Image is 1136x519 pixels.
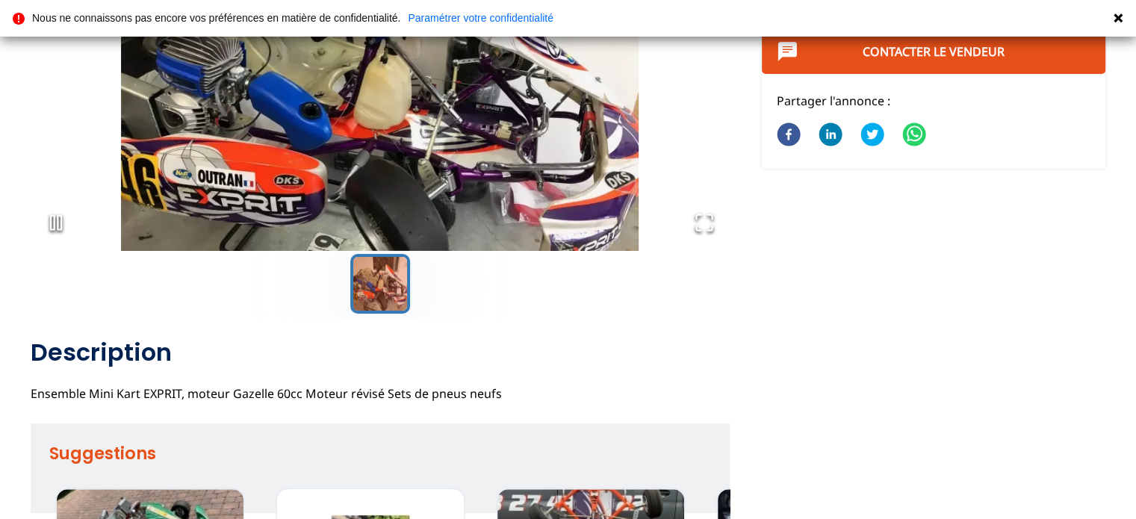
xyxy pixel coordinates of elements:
[860,113,884,158] button: twitter
[31,197,81,250] button: Play or Pause Slideshow
[31,338,730,401] div: Ensemble Mini Kart EXPRIT, moteur Gazelle 60cc Moteur révisé Sets de pneus neufs
[350,254,410,314] button: Go to Slide 1
[408,13,553,23] a: Paramétrer votre confidentialité
[31,338,730,367] h2: Description
[863,43,1005,60] a: Contacter le vendeur
[902,113,926,158] button: whatsapp
[31,254,730,314] div: Thumbnail Navigation
[762,29,1106,74] button: Contacter le vendeur
[777,93,1091,109] p: Partager l'annonce :
[32,13,400,23] p: Nous ne connaissons pas encore vos préférences en matière de confidentialité.
[679,197,730,250] button: Open Fullscreen
[49,438,730,468] h2: Suggestions
[819,113,842,158] button: linkedin
[777,113,801,158] button: facebook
